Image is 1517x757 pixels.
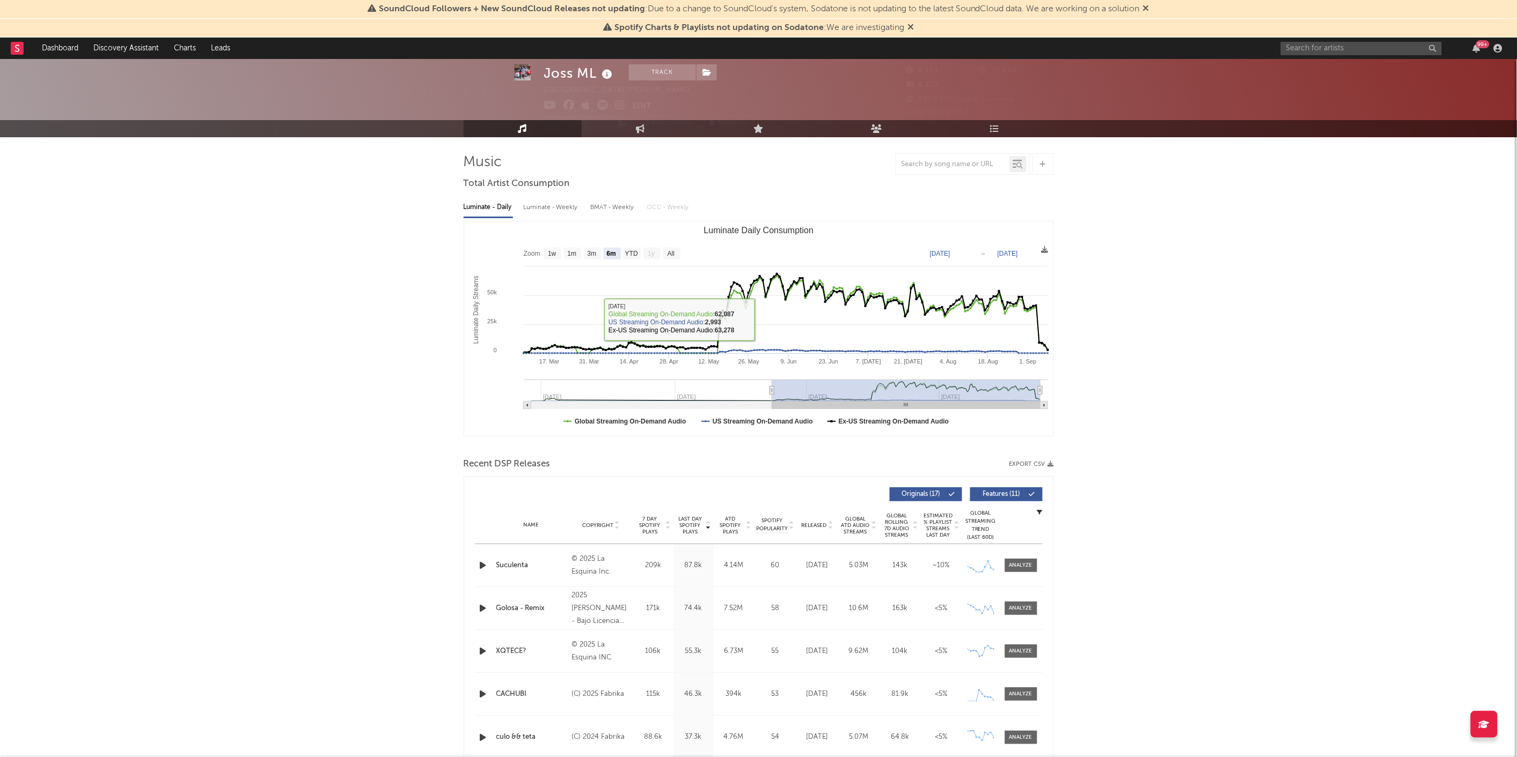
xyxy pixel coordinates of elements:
div: © 2025 La Esquina INC [571,639,630,664]
div: [DATE] [800,560,836,571]
button: Edit [633,100,652,113]
span: Features ( 11 ) [977,491,1027,498]
button: Features(11) [970,487,1043,501]
input: Search for artists [1281,42,1442,55]
div: <5% [924,689,959,700]
text: 14. Apr [620,358,639,365]
div: 99 + [1476,40,1490,48]
div: Golosa - Remix [496,603,567,614]
div: 171k [636,603,671,614]
span: Copyright [582,522,613,529]
button: Track [629,64,696,80]
text: 4. Aug [940,358,956,365]
div: © 2025 La Esquina Inc. [571,553,630,578]
text: 3m [587,250,596,258]
span: Benchmark [653,117,693,130]
span: 32,640 [980,67,1017,74]
a: Charts [166,38,203,59]
text: 23. Jun [819,358,838,365]
button: 99+ [1473,44,1481,53]
div: [DATE] [800,689,836,700]
text: US Streaming On-Demand Audio [713,418,813,425]
text: [DATE] [998,250,1018,257]
text: YTD [625,250,637,258]
svg: Luminate Daily Consumption [464,221,1053,436]
div: BMAT - Weekly [591,198,636,217]
span: ATD Spotify Plays [716,516,745,535]
span: Spotify Charts & Playlists not updating on Sodatone [614,24,824,32]
a: culo && teta [496,732,567,743]
span: Originals ( 17 ) [897,491,946,498]
span: Global Rolling 7D Audio Streams [882,513,912,538]
div: <5% [924,603,959,614]
div: Name [496,521,567,529]
input: Search by song name or URL [896,160,1009,169]
span: Spotify Popularity [756,517,788,533]
span: Recent DSP Releases [464,458,551,471]
div: 53 [757,689,794,700]
a: Benchmark [637,115,699,131]
text: 6m [606,250,615,258]
text: Global Streaming On-Demand Audio [575,418,686,425]
span: 7 Day Spotify Plays [636,516,664,535]
div: 46.3k [676,689,711,700]
div: 81.9k [882,689,918,700]
div: [GEOGRAPHIC_DATA] | [PERSON_NAME] [544,84,703,97]
a: Leads [203,38,238,59]
span: Estimated % Playlist Streams Last Day [924,513,953,538]
span: : Due to a change to SoundCloud's system, Sodatone is not updating to the latest SoundCloud data.... [379,5,1140,13]
text: Ex-US Streaming On-Demand Audio [838,418,949,425]
div: 394k [716,689,751,700]
div: Luminate - Weekly [524,198,580,217]
div: Global Streaming Trend (Last 60D) [965,509,997,541]
div: 2025 [PERSON_NAME] - Bajo Licencia Exclusiva a ONErpm [571,589,630,628]
span: Global ATD Audio Streams [841,516,870,535]
span: Released [802,522,827,529]
text: 26. May [738,358,759,365]
span: SoundCloud Followers + New SoundCloud Releases not updating [379,5,645,13]
text: → [980,250,986,257]
div: [DATE] [800,646,836,657]
text: 7. [DATE] [856,358,881,365]
div: 115k [636,689,671,700]
span: Last Day Spotify Plays [676,516,705,535]
div: <5% [924,732,959,743]
div: 55 [757,646,794,657]
div: ~ 10 % [924,560,959,571]
div: 106k [636,646,671,657]
div: XQTECE? [496,646,567,657]
div: 163k [882,603,918,614]
span: Dismiss [1143,5,1149,13]
a: Suculenta [496,560,567,571]
div: (C) 2025 Fabrika [571,688,630,701]
div: 6.73M [716,646,751,657]
a: Discovery Assistant [86,38,166,59]
div: 456k [841,689,877,700]
div: 88.6k [636,732,671,743]
text: 9. Jun [780,358,796,365]
div: 7.52M [716,603,751,614]
text: 0 [493,347,496,353]
text: 50k [487,289,497,295]
div: 209k [636,560,671,571]
text: 1y [648,250,655,258]
div: 64.8k [882,732,918,743]
div: Joss ML [544,64,615,82]
text: 12. May [698,358,720,365]
div: 5.07M [841,732,877,743]
div: [DATE] [800,732,836,743]
text: 1. Sep [1019,358,1036,365]
div: 10.6M [841,603,877,614]
text: Luminate Daily Streams [472,276,480,344]
text: 17. Mar [539,358,560,365]
text: 1m [567,250,576,258]
div: CACHUBI [496,689,567,700]
div: Luminate - Daily [464,198,513,217]
div: 143k [882,560,918,571]
text: Luminate Daily Consumption [703,226,814,235]
div: 58 [757,603,794,614]
div: [DATE] [800,603,836,614]
div: (C) 2024 Fabrika [571,731,630,744]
